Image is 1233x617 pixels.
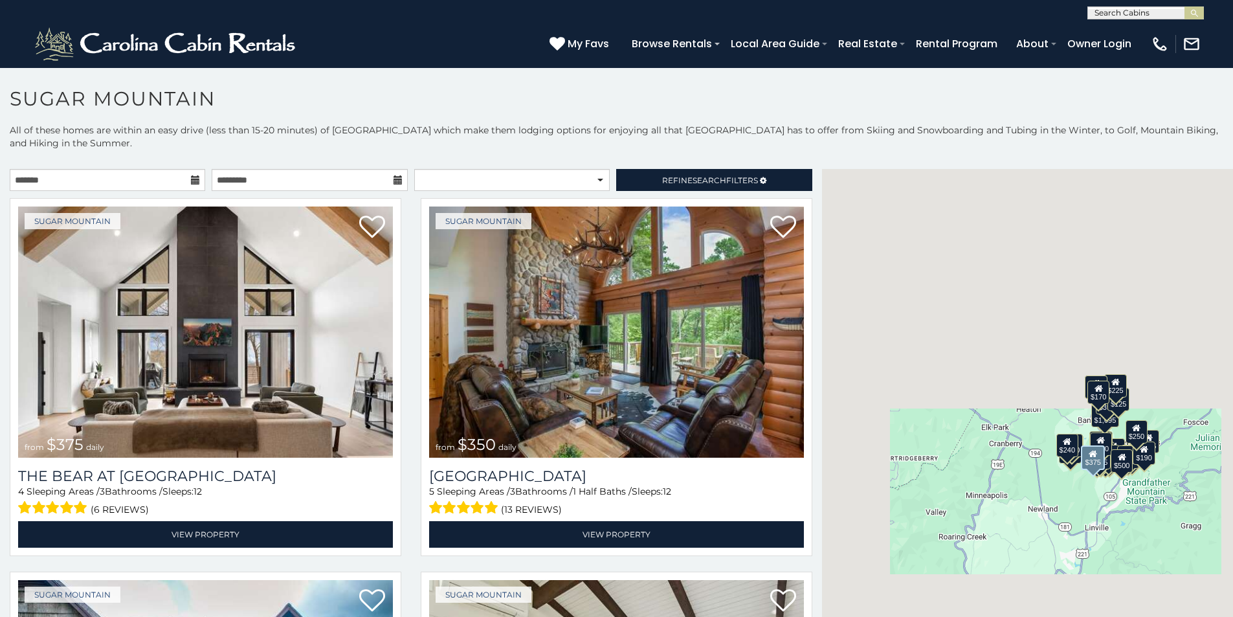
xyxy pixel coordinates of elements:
[909,32,1004,55] a: Rental Program
[1151,35,1169,53] img: phone-regular-white.png
[1183,35,1201,53] img: mail-regular-white.png
[429,521,804,548] a: View Property
[429,467,804,485] a: [GEOGRAPHIC_DATA]
[194,486,202,497] span: 12
[359,214,385,241] a: Add to favorites
[510,486,515,497] span: 3
[18,485,393,518] div: Sleeping Areas / Bathrooms / Sleeps:
[693,175,726,185] span: Search
[770,588,796,615] a: Add to favorites
[18,207,393,458] img: The Bear At Sugar Mountain
[25,442,44,452] span: from
[458,435,496,454] span: $350
[436,587,531,603] a: Sugar Mountain
[1133,442,1155,465] div: $190
[86,442,104,452] span: daily
[18,521,393,548] a: View Property
[832,32,904,55] a: Real Estate
[724,32,826,55] a: Local Area Guide
[550,36,612,52] a: My Favs
[770,214,796,241] a: Add to favorites
[429,207,804,458] img: Grouse Moor Lodge
[32,25,301,63] img: White-1-2.png
[662,175,758,185] span: Refine Filters
[47,435,83,454] span: $375
[573,486,632,497] span: 1 Half Baths /
[18,467,393,485] a: The Bear At [GEOGRAPHIC_DATA]
[1089,431,1111,454] div: $190
[429,467,804,485] h3: Grouse Moor Lodge
[18,207,393,458] a: The Bear At Sugar Mountain from $375 daily
[1091,404,1120,427] div: $1,095
[1105,374,1127,398] div: $225
[436,442,455,452] span: from
[1111,449,1133,473] div: $500
[1082,445,1105,470] div: $375
[25,587,120,603] a: Sugar Mountain
[1103,438,1125,462] div: $200
[1087,381,1109,404] div: $170
[18,486,24,497] span: 4
[1056,434,1078,457] div: $240
[1085,376,1107,399] div: $240
[429,207,804,458] a: Grouse Moor Lodge from $350 daily
[498,442,517,452] span: daily
[1090,432,1112,456] div: $300
[1061,32,1138,55] a: Owner Login
[25,213,120,229] a: Sugar Mountain
[1126,420,1148,443] div: $250
[429,485,804,518] div: Sleeping Areas / Bathrooms / Sleeps:
[1010,32,1055,55] a: About
[359,588,385,615] a: Add to favorites
[18,467,393,485] h3: The Bear At Sugar Mountain
[1107,388,1129,411] div: $125
[100,486,105,497] span: 3
[1117,445,1139,469] div: $195
[91,501,149,518] span: (6 reviews)
[625,32,718,55] a: Browse Rentals
[436,213,531,229] a: Sugar Mountain
[568,36,609,52] span: My Favs
[1137,430,1159,453] div: $155
[501,501,562,518] span: (13 reviews)
[429,486,434,497] span: 5
[663,486,671,497] span: 12
[616,169,812,191] a: RefineSearchFilters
